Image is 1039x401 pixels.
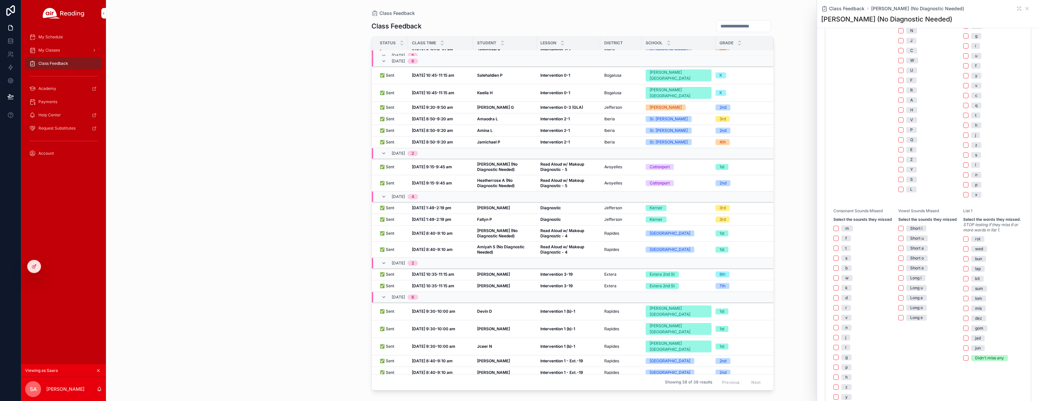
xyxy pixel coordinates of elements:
[477,358,510,363] strong: [PERSON_NAME]
[477,228,519,238] strong: [PERSON_NAME] (No Diagnostic Needed)
[604,73,621,78] span: Bogalusa
[716,128,766,134] a: 2nd
[716,217,766,222] a: 3rd
[477,370,510,375] strong: [PERSON_NAME]
[716,308,766,314] a: 1st
[650,139,688,145] div: St. [PERSON_NAME]
[380,90,394,96] span: ✅ Sent
[412,140,469,145] a: [DATE] 8:50-9:20 am
[380,116,404,122] a: ✅ Sent
[716,370,766,376] a: 2nd
[540,228,596,239] a: Read Aloud w/ Makeup Diagnostic - 4
[412,283,469,289] a: [DATE] 10:35-11:15 am
[540,105,596,110] a: Intervention 0-3 (GLA)
[380,217,394,222] span: ✅ Sent
[650,87,708,99] div: [PERSON_NAME][GEOGRAPHIC_DATA]
[412,283,454,288] strong: [DATE] 10:35-11:15 am
[871,5,964,12] a: [PERSON_NAME] (No Diagnostic Needed)
[25,83,102,95] a: Academy
[412,358,469,364] a: [DATE] 8:40-9:10 am
[380,164,404,170] a: ✅ Sent
[25,96,102,108] a: Payments
[477,128,532,133] a: Amina L
[716,205,766,211] a: 3rd
[477,283,510,288] strong: [PERSON_NAME]
[412,309,455,314] strong: [DATE] 9:30-10:00 am
[38,151,54,156] span: Account
[719,370,726,376] div: 2nd
[650,358,690,364] div: [GEOGRAPHIC_DATA]
[646,116,712,122] a: St. [PERSON_NAME]
[412,217,451,222] strong: [DATE] 1:49-2:19 pm
[477,140,500,144] strong: Jamichael P
[380,205,394,211] span: ✅ Sent
[380,247,404,252] a: ✅ Sent
[604,283,638,289] a: Extera
[380,217,404,222] a: ✅ Sent
[477,73,503,78] strong: Salehaldien P
[716,116,766,122] a: 3rd
[604,247,619,252] span: Rapides
[412,164,452,169] strong: [DATE] 9:15-9:45 am
[650,370,690,376] div: [GEOGRAPHIC_DATA]
[380,231,394,236] span: ✅ Sent
[477,217,492,222] strong: Fallyn P
[719,164,724,170] div: 1st
[25,58,102,69] a: Class Feedback
[650,341,708,352] div: [PERSON_NAME][GEOGRAPHIC_DATA]
[646,139,712,145] a: St. [PERSON_NAME]
[540,326,596,332] a: Intervention 1 (b)-1
[604,116,615,122] span: Iberia
[380,344,394,349] span: ✅ Sent
[25,122,102,134] a: Request Substitutes
[477,326,510,331] strong: [PERSON_NAME]
[412,116,453,121] strong: [DATE] 8:50-9:20 am
[540,116,596,122] a: Intervention 2-1
[719,205,726,211] div: 3rd
[650,271,675,277] div: Extera 2nd St
[380,309,404,314] a: ✅ Sent
[38,112,61,118] span: Help Center
[650,164,670,170] div: Cottonport
[604,128,615,133] span: Iberia
[604,272,617,277] span: Extera
[604,283,617,289] span: Extera
[604,116,638,122] a: Iberia
[412,90,454,95] strong: [DATE] 10:45-11:15 am
[412,231,453,236] strong: [DATE] 8:40-9:10 am
[719,180,726,186] div: 2nd
[719,90,722,96] div: K
[540,73,596,78] a: Intervention 0-1
[716,104,766,110] a: 2nd
[650,230,690,236] div: [GEOGRAPHIC_DATA]
[477,344,532,349] a: Jceer N
[646,87,712,99] a: [PERSON_NAME][GEOGRAPHIC_DATA]
[540,228,585,238] strong: Read Aloud w/ Makeup Diagnostic - 4
[646,305,712,317] a: [PERSON_NAME][GEOGRAPHIC_DATA]
[380,140,404,145] a: ✅ Sent
[412,128,453,133] strong: [DATE] 8:50-9:20 am
[604,231,619,236] span: Rapides
[38,61,68,66] span: Class Feedback
[380,205,404,211] a: ✅ Sent
[477,116,532,122] a: Amaodra L
[716,90,766,96] a: K
[716,358,766,364] a: 2nd
[604,105,622,110] span: Jefferson
[412,180,452,185] strong: [DATE] 9:15-9:45 am
[477,205,532,211] a: [PERSON_NAME]
[604,90,621,96] span: Bogalusa
[604,164,638,170] a: Avoyelles
[25,44,102,56] a: My Classes
[540,309,575,314] strong: Intervention 1 (b)-1
[719,271,725,277] div: 8th
[477,90,493,95] strong: Keella H
[646,283,712,289] a: Extera 2nd St
[604,105,638,110] a: Jefferson
[38,86,56,91] span: Academy
[412,247,469,252] a: [DATE] 8:40-9:10 am
[604,90,638,96] a: Bogalusa
[540,162,585,172] strong: Read Aloud w/ Makeup Diagnostic - 5
[477,272,510,277] strong: [PERSON_NAME]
